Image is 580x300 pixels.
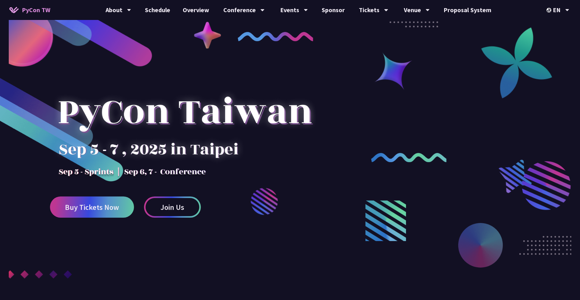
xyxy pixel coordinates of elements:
[3,2,57,18] a: PyCon TW
[9,7,19,13] img: Home icon of PyCon TW 2025
[161,203,184,211] span: Join Us
[144,196,201,218] a: Join Us
[50,196,134,218] a: Buy Tickets Now
[22,5,50,15] span: PyCon TW
[238,32,313,41] img: curly-1.ebdbada.png
[547,8,553,12] img: Locale Icon
[371,153,446,162] img: curly-2.e802c9f.png
[65,203,119,211] span: Buy Tickets Now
